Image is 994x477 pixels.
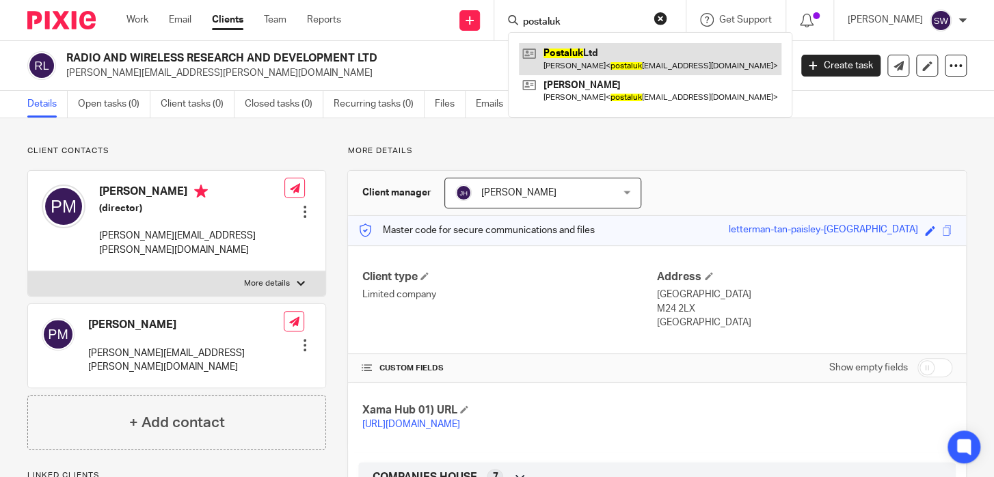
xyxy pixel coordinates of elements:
[334,91,425,118] a: Recurring tasks (0)
[99,202,284,215] h5: (director)
[307,13,341,27] a: Reports
[212,13,243,27] a: Clients
[657,316,952,329] p: [GEOGRAPHIC_DATA]
[27,146,326,156] p: Client contacts
[435,91,466,118] a: Files
[42,318,75,351] img: svg%3E
[522,16,645,29] input: Search
[829,361,908,374] label: Show empty fields
[88,318,284,332] h4: [PERSON_NAME]
[194,185,208,198] i: Primary
[66,66,781,80] p: [PERSON_NAME][EMAIL_ADDRESS][PERSON_NAME][DOMAIN_NAME]
[99,185,284,202] h4: [PERSON_NAME]
[476,91,514,118] a: Emails
[657,270,952,284] h4: Address
[654,12,667,25] button: Clear
[362,288,657,301] p: Limited company
[88,346,284,374] p: [PERSON_NAME][EMAIL_ADDRESS][PERSON_NAME][DOMAIN_NAME]
[362,420,459,429] a: [URL][DOMAIN_NAME]
[264,13,286,27] a: Team
[169,13,191,27] a: Email
[362,363,657,374] h4: CUSTOM FIELDS
[78,91,150,118] a: Open tasks (0)
[930,10,952,31] img: svg%3E
[848,13,923,27] p: [PERSON_NAME]
[481,188,556,197] span: [PERSON_NAME]
[126,13,148,27] a: Work
[358,223,594,237] p: Master code for secure communications and files
[657,288,952,301] p: [GEOGRAPHIC_DATA]
[362,270,657,284] h4: Client type
[362,403,657,418] h4: Xama Hub 01) URL
[129,412,225,433] h4: + Add contact
[244,278,290,289] p: More details
[657,302,952,316] p: M24 2LX
[161,91,234,118] a: Client tasks (0)
[42,185,85,228] img: svg%3E
[362,186,431,200] h3: Client manager
[245,91,323,118] a: Closed tasks (0)
[99,229,284,257] p: [PERSON_NAME][EMAIL_ADDRESS][PERSON_NAME][DOMAIN_NAME]
[729,223,918,238] div: letterman-tan-paisley-[GEOGRAPHIC_DATA]
[66,51,638,66] h2: RADIO AND WIRELESS RESEARCH AND DEVELOPMENT LTD
[455,185,472,201] img: svg%3E
[801,55,881,77] a: Create task
[27,51,56,80] img: svg%3E
[27,11,96,29] img: Pixie
[347,146,967,156] p: More details
[719,15,772,25] span: Get Support
[27,91,68,118] a: Details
